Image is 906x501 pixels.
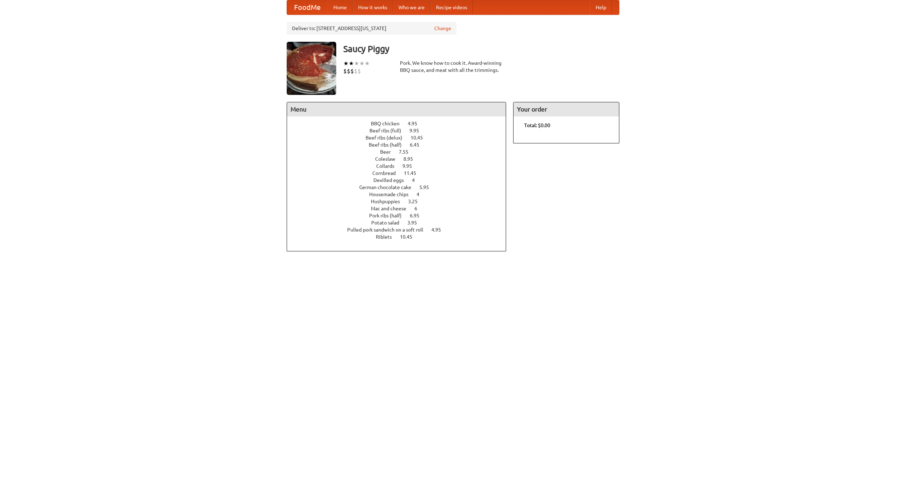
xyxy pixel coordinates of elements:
a: Who we are [393,0,430,15]
h4: Your order [514,102,619,116]
span: 3.95 [407,220,424,226]
div: Deliver to: [STREET_ADDRESS][US_STATE] [287,22,457,35]
a: Beef ribs (full) 9.95 [369,128,432,133]
span: 11.45 [404,170,423,176]
a: BBQ chicken 4.95 [371,121,430,126]
a: Potato salad 3.95 [371,220,430,226]
span: 6.95 [410,213,426,218]
a: Mac and cheese 6 [371,206,430,211]
span: Hushpuppies [371,199,407,204]
span: 10.45 [400,234,419,240]
span: Cornbread [372,170,403,176]
li: $ [347,67,350,75]
a: Beer 7.55 [380,149,422,155]
li: ★ [354,59,359,67]
span: 3.25 [408,199,425,204]
span: Collards [376,163,401,169]
a: German chocolate cake 5.95 [359,184,442,190]
span: 7.55 [399,149,415,155]
a: Recipe videos [430,0,473,15]
b: Total: $0.00 [524,123,550,128]
a: Change [434,25,451,32]
img: angular.jpg [287,42,336,95]
span: 4.95 [408,121,424,126]
li: ★ [359,59,365,67]
span: Beef ribs (half) [369,142,409,148]
h3: Saucy Piggy [343,42,619,56]
a: Cornbread 11.45 [372,170,429,176]
span: Beef ribs (full) [369,128,408,133]
span: Riblets [376,234,399,240]
li: ★ [343,59,349,67]
li: $ [343,67,347,75]
span: Pork ribs (half) [369,213,409,218]
a: Beef ribs (half) 6.45 [369,142,432,148]
li: ★ [349,59,354,67]
span: 8.95 [403,156,420,162]
a: FoodMe [287,0,328,15]
span: 5.95 [419,184,436,190]
span: Potato salad [371,220,406,226]
a: Housemade chips 4 [369,192,432,197]
li: $ [350,67,354,75]
span: Beef ribs (delux) [366,135,409,141]
a: Devilled eggs 4 [373,177,428,183]
span: Beer [380,149,398,155]
li: $ [354,67,357,75]
span: Coleslaw [375,156,402,162]
span: 10.45 [411,135,430,141]
div: Pork. We know how to cook it. Award-winning BBQ sauce, and meat with all the trimmings. [400,59,506,74]
span: Pulled pork sandwich on a soft roll [347,227,430,233]
a: Coleslaw 8.95 [375,156,426,162]
span: 4 [417,192,426,197]
a: Pulled pork sandwich on a soft roll 4.95 [347,227,454,233]
a: Hushpuppies 3.25 [371,199,431,204]
span: German chocolate cake [359,184,418,190]
span: 6 [414,206,424,211]
span: BBQ chicken [371,121,407,126]
span: Devilled eggs [373,177,411,183]
li: $ [357,67,361,75]
a: How it works [352,0,393,15]
span: 4 [412,177,422,183]
span: 4.95 [431,227,448,233]
h4: Menu [287,102,506,116]
a: Beef ribs (delux) 10.45 [366,135,436,141]
a: Home [328,0,352,15]
a: Collards 9.95 [376,163,425,169]
span: 9.95 [409,128,426,133]
span: 9.95 [402,163,419,169]
a: Pork ribs (half) 6.95 [369,213,432,218]
span: Mac and cheese [371,206,413,211]
li: ★ [365,59,370,67]
span: Housemade chips [369,192,415,197]
a: Riblets 10.45 [376,234,425,240]
a: Help [590,0,612,15]
span: 6.45 [410,142,426,148]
